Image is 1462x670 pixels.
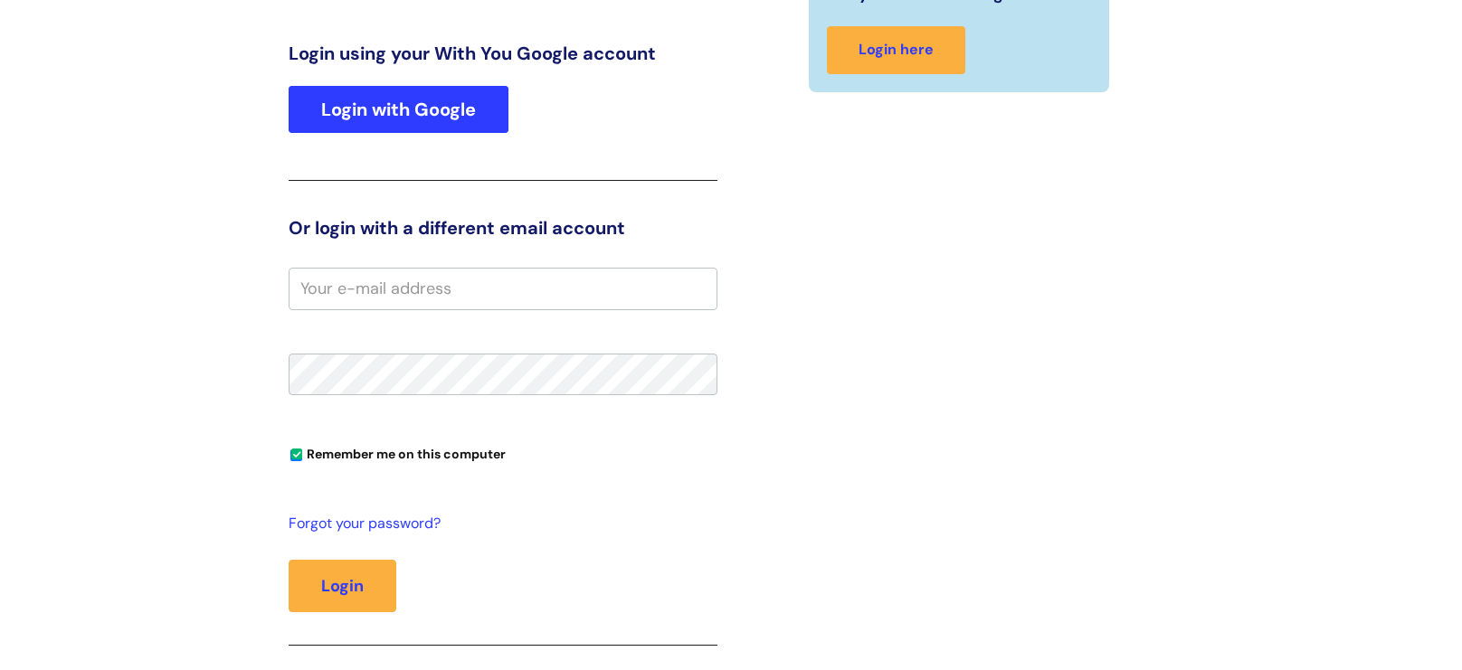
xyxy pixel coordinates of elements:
[289,439,717,467] div: You can uncheck this option if you're logging in from a shared device
[289,217,717,239] h3: Or login with a different email account
[289,42,717,64] h3: Login using your With You Google account
[289,560,396,612] button: Login
[290,449,302,461] input: Remember me on this computer
[289,442,506,462] label: Remember me on this computer
[289,268,717,309] input: Your e-mail address
[289,511,708,537] a: Forgot your password?
[827,26,965,74] a: Login here
[289,86,508,133] a: Login with Google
